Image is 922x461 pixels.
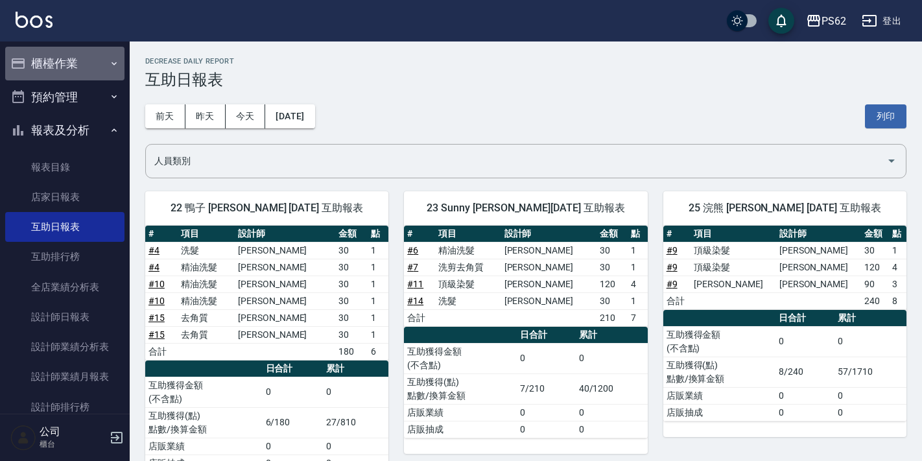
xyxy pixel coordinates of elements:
[597,309,628,326] td: 210
[576,343,648,373] td: 0
[663,292,691,309] td: 合計
[597,276,628,292] td: 120
[435,276,501,292] td: 頂級染髮
[145,57,906,65] h2: Decrease Daily Report
[5,212,124,242] a: 互助日報表
[861,226,889,242] th: 金額
[323,377,388,407] td: 0
[335,292,368,309] td: 30
[145,377,263,407] td: 互助獲得金額 (不含點)
[323,438,388,455] td: 0
[263,407,324,438] td: 6/180
[517,327,575,344] th: 日合計
[679,202,891,215] span: 25 浣熊 [PERSON_NAME] [DATE] 互助報表
[628,242,647,259] td: 1
[368,343,388,360] td: 6
[663,387,776,404] td: 店販業績
[235,276,335,292] td: [PERSON_NAME]
[323,361,388,377] th: 累計
[691,226,775,242] th: 項目
[5,47,124,80] button: 櫃檯作業
[5,392,124,422] a: 設計師排行榜
[404,343,517,373] td: 互助獲得金額 (不含點)
[628,309,647,326] td: 7
[834,357,906,387] td: 57/1710
[5,242,124,272] a: 互助排行榜
[768,8,794,34] button: save
[178,276,235,292] td: 精油洗髮
[404,421,517,438] td: 店販抽成
[40,425,106,438] h5: 公司
[5,182,124,212] a: 店家日報表
[834,404,906,421] td: 0
[368,259,388,276] td: 1
[368,242,388,259] td: 1
[148,296,165,306] a: #10
[435,259,501,276] td: 洗剪去角質
[628,292,647,309] td: 1
[185,104,226,128] button: 昨天
[151,150,881,172] input: 人員名稱
[16,12,53,28] img: Logo
[404,327,647,438] table: a dense table
[235,309,335,326] td: [PERSON_NAME]
[368,292,388,309] td: 1
[407,279,423,289] a: #11
[776,276,861,292] td: [PERSON_NAME]
[576,421,648,438] td: 0
[5,152,124,182] a: 報表目錄
[407,262,418,272] a: #7
[404,373,517,404] td: 互助獲得(點) 點數/換算金額
[775,310,834,327] th: 日合計
[628,226,647,242] th: 點
[834,387,906,404] td: 0
[178,292,235,309] td: 精油洗髮
[775,357,834,387] td: 8/240
[691,242,775,259] td: 頂級染髮
[235,242,335,259] td: [PERSON_NAME]
[501,259,597,276] td: [PERSON_NAME]
[161,202,373,215] span: 22 鴨子 [PERSON_NAME] [DATE] 互助報表
[628,259,647,276] td: 1
[776,242,861,259] td: [PERSON_NAME]
[501,292,597,309] td: [PERSON_NAME]
[335,226,368,242] th: 金額
[861,259,889,276] td: 120
[335,276,368,292] td: 30
[501,276,597,292] td: [PERSON_NAME]
[226,104,266,128] button: 今天
[865,104,906,128] button: 列印
[861,292,889,309] td: 240
[663,310,906,421] table: a dense table
[404,404,517,421] td: 店販業績
[263,377,324,407] td: 0
[10,425,36,451] img: Person
[323,407,388,438] td: 27/810
[5,332,124,362] a: 設計師業績分析表
[834,310,906,327] th: 累計
[517,421,575,438] td: 0
[5,272,124,302] a: 全店業績分析表
[335,343,368,360] td: 180
[178,242,235,259] td: 洗髮
[368,326,388,343] td: 1
[517,373,575,404] td: 7/210
[576,373,648,404] td: 40/1200
[576,327,648,344] th: 累計
[148,245,160,255] a: #4
[145,104,185,128] button: 前天
[178,259,235,276] td: 精油洗髮
[5,362,124,392] a: 設計師業績月報表
[801,8,851,34] button: PS62
[148,262,160,272] a: #4
[335,326,368,343] td: 30
[576,404,648,421] td: 0
[889,226,906,242] th: 點
[178,226,235,242] th: 項目
[335,309,368,326] td: 30
[663,404,776,421] td: 店販抽成
[857,9,906,33] button: 登出
[5,302,124,332] a: 設計師日報表
[663,357,776,387] td: 互助獲得(點) 點數/換算金額
[663,326,776,357] td: 互助獲得金額 (不含點)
